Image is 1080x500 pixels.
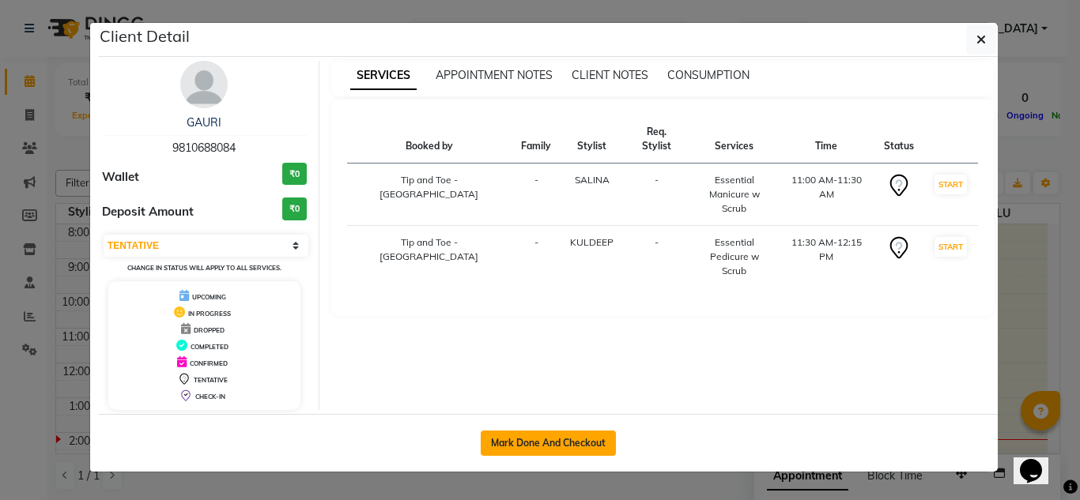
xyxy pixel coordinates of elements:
[350,62,417,90] span: SERVICES
[561,115,623,164] th: Stylist
[172,141,236,155] span: 9810688084
[623,164,689,226] td: -
[100,24,190,48] h5: Client Detail
[575,174,610,186] span: SALINA
[347,164,512,226] td: Tip and Toe -[GEOGRAPHIC_DATA]
[935,175,967,194] button: START
[195,393,225,400] span: CHECK-IN
[779,164,874,226] td: 11:00 AM-11:30 AM
[570,236,614,248] span: KULDEEP
[180,61,228,108] img: avatar
[191,343,228,351] span: COMPLETED
[572,68,648,82] span: CLIENT NOTES
[194,376,228,384] span: TENTATIVE
[935,237,967,257] button: START
[481,430,616,456] button: Mark Done And Checkout
[282,163,307,186] h3: ₹0
[667,68,750,82] span: CONSUMPTION
[623,226,689,288] td: -
[779,115,874,164] th: Time
[512,164,561,226] td: -
[699,235,768,278] div: Essential Pedicure w Scrub
[188,310,231,318] span: IN PROGRESS
[874,115,923,164] th: Status
[282,197,307,220] h3: ₹0
[512,226,561,288] td: -
[347,226,512,288] td: Tip and Toe -[GEOGRAPHIC_DATA]
[436,68,553,82] span: APPOINTMENT NOTES
[102,203,194,221] span: Deposit Amount
[192,293,226,301] span: UPCOMING
[187,115,221,130] a: GAURI
[779,226,874,288] td: 11:30 AM-12:15 PM
[194,326,225,334] span: DROPPED
[127,264,281,272] small: Change in status will apply to all services.
[699,173,768,216] div: Essential Manicure w Scrub
[1014,437,1064,484] iframe: chat widget
[347,115,512,164] th: Booked by
[512,115,561,164] th: Family
[190,359,228,367] span: CONFIRMED
[102,168,139,186] span: Wallet
[623,115,689,164] th: Req. Stylist
[689,115,778,164] th: Services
